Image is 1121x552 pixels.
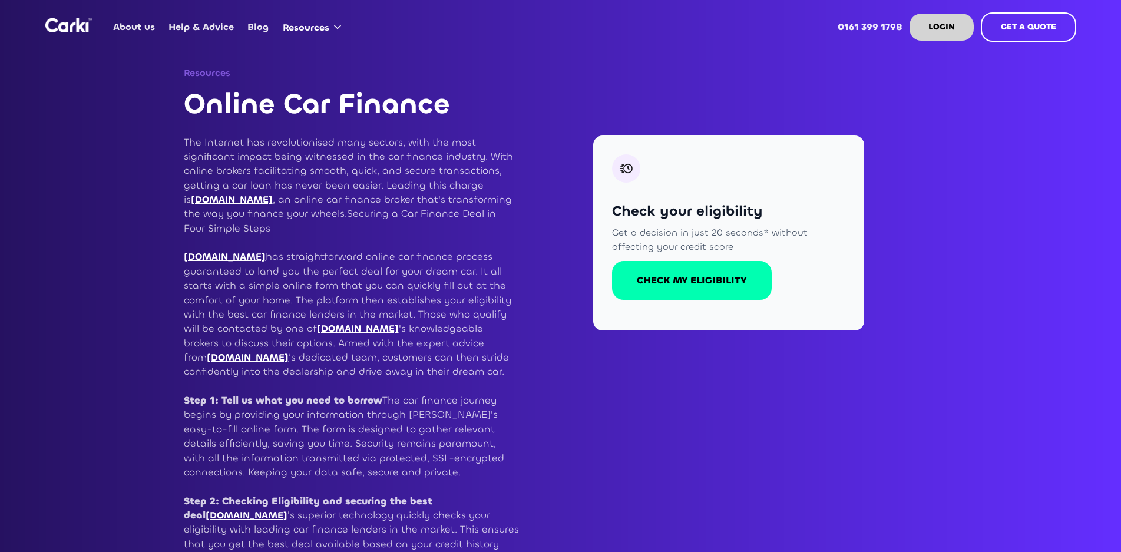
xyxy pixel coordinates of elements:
[928,21,955,32] strong: LOGIN
[162,4,241,50] a: Help & Advice
[612,261,772,300] a: CHECK MY ELIGIBILITY
[831,4,909,50] a: 0161 399 1798
[184,87,636,121] h2: Online Car Finance
[981,12,1076,42] a: GET A QUOTE
[107,4,162,50] a: About us
[910,14,974,41] a: LOGIN
[184,66,636,80] div: Resources
[283,21,329,34] div: Resources
[838,21,902,33] strong: 0161 399 1798
[612,201,845,222] div: Check your eligibility
[191,193,273,206] a: [DOMAIN_NAME]
[207,351,289,363] a: [DOMAIN_NAME]
[184,394,382,407] strong: Step 1: Tell us what you need to borrow
[184,250,266,263] a: [DOMAIN_NAME]
[206,509,287,521] a: [DOMAIN_NAME]
[45,18,92,32] img: Logo
[241,4,276,50] a: Blog
[184,495,432,522] strong: Step 2: Checking Eligibility and securing the best deal
[637,274,747,287] div: CHECK MY ELIGIBILITY
[612,226,845,254] div: Get a decision in just 20 seconds* without affecting your credit score
[1001,21,1056,32] strong: GET A QUOTE
[317,322,399,335] a: [DOMAIN_NAME]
